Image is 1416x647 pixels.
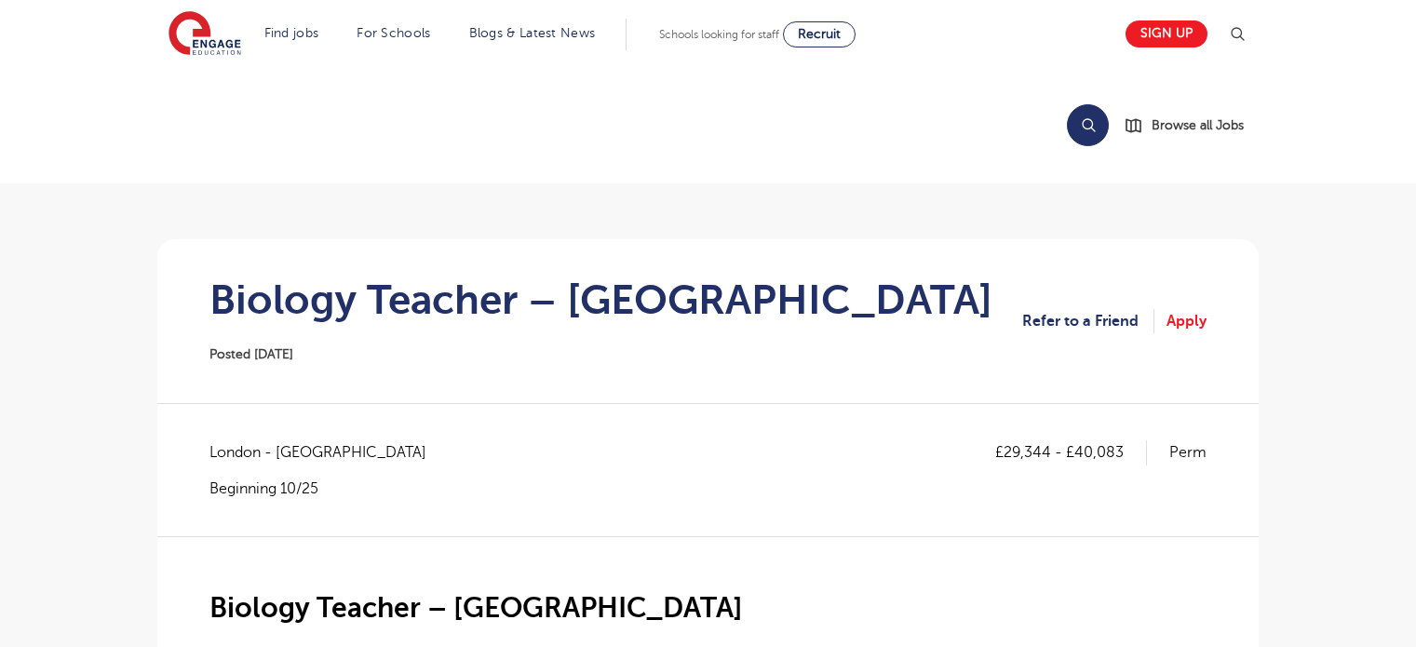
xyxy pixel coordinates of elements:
[264,26,319,40] a: Find jobs
[169,11,241,58] img: Engage Education
[209,440,445,465] span: London - [GEOGRAPHIC_DATA]
[209,479,445,499] p: Beginning 10/25
[1067,104,1109,146] button: Search
[209,347,293,361] span: Posted [DATE]
[783,21,856,47] a: Recruit
[1124,115,1259,136] a: Browse all Jobs
[209,276,992,323] h1: Biology Teacher – [GEOGRAPHIC_DATA]
[1169,440,1207,465] p: Perm
[357,26,430,40] a: For Schools
[798,27,841,41] span: Recruit
[659,28,779,41] span: Schools looking for staff
[1167,309,1207,333] a: Apply
[469,26,596,40] a: Blogs & Latest News
[1022,309,1154,333] a: Refer to a Friend
[209,592,1207,624] h2: Biology Teacher – [GEOGRAPHIC_DATA]
[1152,115,1244,136] span: Browse all Jobs
[995,440,1147,465] p: £29,344 - £40,083
[1126,20,1207,47] a: Sign up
